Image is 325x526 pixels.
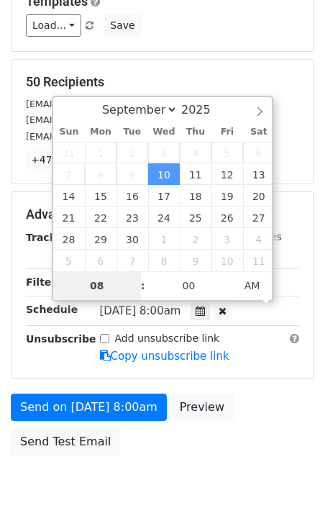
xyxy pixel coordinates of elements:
span: September 1, 2025 [85,142,116,163]
h5: Advanced [26,207,299,222]
span: September 15, 2025 [85,185,116,207]
span: September 5, 2025 [211,142,243,163]
span: August 31, 2025 [53,142,85,163]
a: Send on [DATE] 8:00am [11,394,167,421]
span: October 2, 2025 [180,228,211,250]
span: September 20, 2025 [243,185,275,207]
span: Tue [116,127,148,137]
span: September 12, 2025 [211,163,243,185]
button: Save [104,14,141,37]
span: October 11, 2025 [243,250,275,271]
span: October 4, 2025 [243,228,275,250]
label: Add unsubscribe link [115,331,220,346]
a: Send Test Email [11,428,120,455]
span: September 24, 2025 [148,207,180,228]
strong: Filters [26,276,63,288]
span: September 6, 2025 [243,142,275,163]
input: Hour [53,271,141,300]
strong: Schedule [26,304,78,315]
span: September 27, 2025 [243,207,275,228]
strong: Unsubscribe [26,333,96,345]
span: October 8, 2025 [148,250,180,271]
span: Mon [85,127,116,137]
span: September 29, 2025 [85,228,116,250]
span: September 10, 2025 [148,163,180,185]
span: September 21, 2025 [53,207,85,228]
span: September 16, 2025 [116,185,148,207]
a: +47 more [26,151,86,169]
span: September 26, 2025 [211,207,243,228]
span: September 17, 2025 [148,185,180,207]
span: September 30, 2025 [116,228,148,250]
span: September 8, 2025 [85,163,116,185]
span: October 6, 2025 [85,250,116,271]
span: September 4, 2025 [180,142,211,163]
strong: Tracking [26,232,74,243]
span: October 1, 2025 [148,228,180,250]
span: Sat [243,127,275,137]
span: September 28, 2025 [53,228,85,250]
label: UTM Codes [225,230,281,245]
span: September 22, 2025 [85,207,116,228]
span: September 13, 2025 [243,163,275,185]
input: Minute [145,271,233,300]
small: [EMAIL_ADDRESS][DOMAIN_NAME] [26,114,186,125]
a: Preview [170,394,234,421]
small: [EMAIL_ADDRESS][DOMAIN_NAME] [26,99,186,109]
span: September 9, 2025 [116,163,148,185]
a: Load... [26,14,81,37]
span: September 2, 2025 [116,142,148,163]
span: September 11, 2025 [180,163,211,185]
span: September 3, 2025 [148,142,180,163]
small: [EMAIL_ADDRESS][DOMAIN_NAME] [26,131,186,142]
span: Wed [148,127,180,137]
span: September 14, 2025 [53,185,85,207]
span: September 18, 2025 [180,185,211,207]
span: : [141,271,145,300]
span: Fri [211,127,243,137]
span: September 7, 2025 [53,163,85,185]
a: Copy unsubscribe link [100,350,229,363]
span: Thu [180,127,211,137]
input: Year [178,103,229,117]
span: October 5, 2025 [53,250,85,271]
span: October 3, 2025 [211,228,243,250]
iframe: Chat Widget [253,457,325,526]
span: Sun [53,127,85,137]
span: October 7, 2025 [116,250,148,271]
span: [DATE] 8:00am [100,304,181,317]
span: Click to toggle [232,271,272,300]
span: September 25, 2025 [180,207,211,228]
h5: 50 Recipients [26,74,299,90]
span: September 23, 2025 [116,207,148,228]
span: October 9, 2025 [180,250,211,271]
span: September 19, 2025 [211,185,243,207]
span: October 10, 2025 [211,250,243,271]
